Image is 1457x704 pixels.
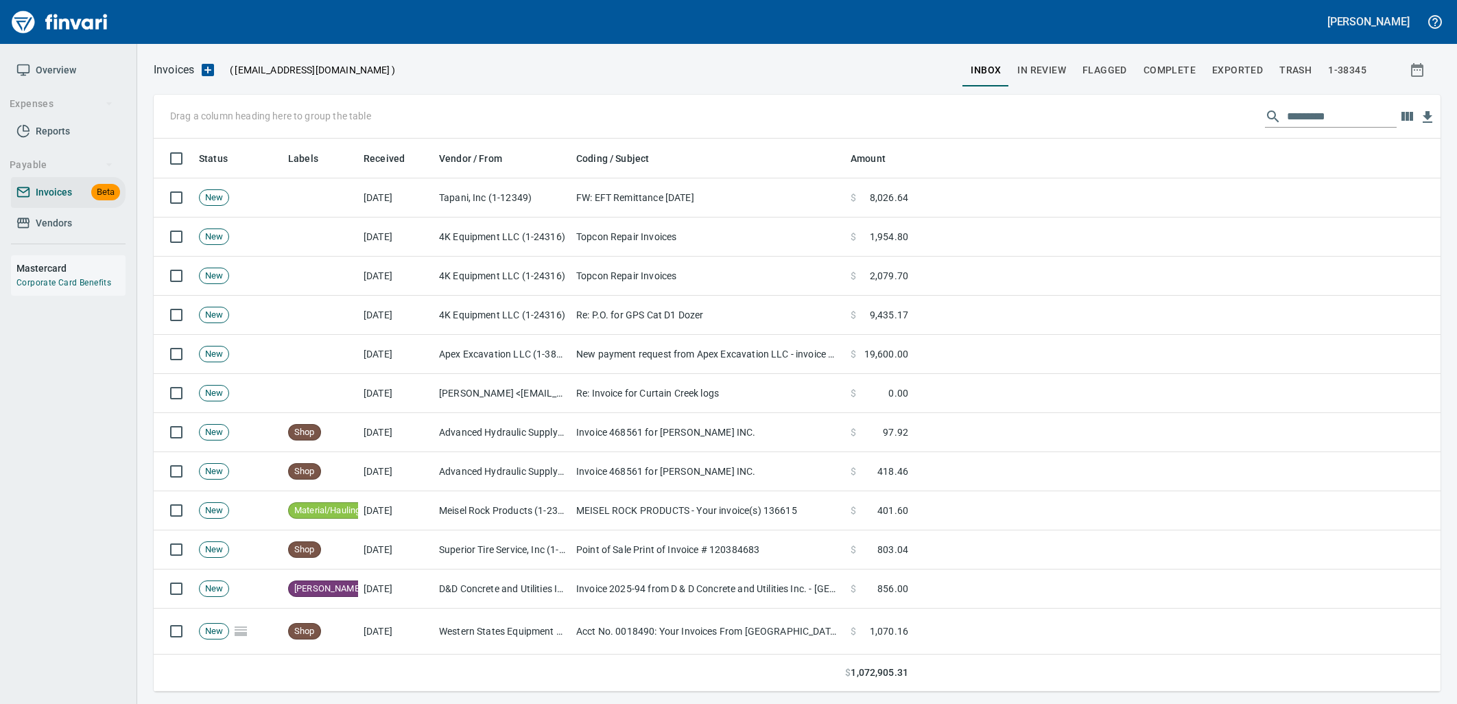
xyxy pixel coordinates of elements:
h5: [PERSON_NAME] [1327,14,1410,29]
span: Pages Split [229,625,252,636]
span: 1,954.80 [870,230,908,244]
span: Received [364,150,423,167]
span: 2,079.70 [870,269,908,283]
a: Overview [11,55,126,86]
span: 8,026.64 [870,191,908,204]
span: New [200,543,228,556]
td: Superior Tire Service, Inc (1-10991) [434,530,571,570]
td: 4K Equipment LLC (1-24316) [434,257,571,296]
span: $ [851,347,856,361]
span: Vendor / From [439,150,502,167]
span: $ [851,543,856,556]
td: [DATE] [358,570,434,609]
button: Expenses [4,91,119,117]
td: [DATE] [358,491,434,530]
td: Point of Sale Print of Invoice # 120384683 [571,530,845,570]
span: New [200,426,228,439]
td: [DATE] [358,257,434,296]
td: [DATE] [358,218,434,257]
h6: Mastercard [16,261,126,276]
span: 401.60 [877,504,908,517]
span: Status [199,150,228,167]
span: Status [199,150,246,167]
span: Shop [289,465,320,478]
td: Apex Excavation LLC (1-38348) [434,335,571,374]
span: Labels [288,150,336,167]
td: D&D Concrete and Utilities Inc (1-38372) [434,570,571,609]
span: New [200,625,228,638]
span: 856.00 [877,582,908,596]
span: Amount [851,150,903,167]
span: New [200,231,228,244]
td: [DATE] [358,452,434,491]
td: [DATE] [358,335,434,374]
td: Invoice 468561 for [PERSON_NAME] INC. [571,413,845,452]
td: [DATE] [358,296,434,335]
td: Topcon Repair Invoices [571,257,845,296]
nav: breadcrumb [154,62,194,78]
span: [PERSON_NAME] [289,583,367,596]
span: Material/Hauling [289,504,366,517]
span: New [200,191,228,204]
span: Amount [851,150,886,167]
a: Vendors [11,208,126,239]
span: $ [851,624,856,638]
span: Expenses [10,95,113,113]
td: [DATE] [358,413,434,452]
span: Shop [289,625,320,638]
span: inbox [971,62,1001,79]
p: Drag a column heading here to group the table [170,109,371,123]
span: Overview [36,62,76,79]
span: $ [851,230,856,244]
span: 0.00 [888,386,908,400]
td: Topcon Repair Invoices [571,218,845,257]
td: [DATE] [358,178,434,218]
span: In Review [1017,62,1066,79]
span: New [200,387,228,400]
td: MEISEL ROCK PRODUCTS - Your invoice(s) 136615 [571,491,845,530]
button: Payable [4,152,119,178]
span: 418.46 [877,465,908,478]
span: 1-38345 [1328,62,1366,79]
span: [EMAIL_ADDRESS][DOMAIN_NAME] [233,63,391,77]
span: trash [1279,62,1312,79]
a: InvoicesBeta [11,177,126,208]
span: Vendors [36,215,72,232]
button: Upload an Invoice [194,62,222,78]
button: Show invoices within a particular date range [1397,58,1441,82]
span: Coding / Subject [576,150,649,167]
span: Exported [1212,62,1263,79]
a: Reports [11,116,126,147]
td: New payment request from Apex Excavation LLC - invoice 2351 [571,335,845,374]
span: Shop [289,426,320,439]
span: 803.04 [877,543,908,556]
span: Beta [91,185,120,200]
td: [DATE] [358,374,434,413]
span: Shop [289,543,320,556]
p: Invoices [154,62,194,78]
span: 19,600.00 [864,347,908,361]
span: $ [851,386,856,400]
span: Received [364,150,405,167]
span: $ [851,308,856,322]
span: 1,070.16 [870,624,908,638]
span: New [200,583,228,596]
img: Finvari [8,5,111,38]
span: 9,435.17 [870,308,908,322]
span: New [200,348,228,361]
span: Complete [1144,62,1196,79]
span: New [200,270,228,283]
td: Invoice 468561 for [PERSON_NAME] INC. [571,452,845,491]
td: [DATE] [358,609,434,655]
span: $ [845,666,851,680]
span: Flagged [1082,62,1127,79]
span: Labels [288,150,318,167]
span: $ [851,582,856,596]
td: Western States Equipment Co. (1-11113) [434,609,571,655]
span: $ [851,425,856,439]
td: Advanced Hydraulic Supply Co. LLC (1-10020) [434,413,571,452]
td: Advanced Hydraulic Supply Co. LLC (1-10020) [434,452,571,491]
span: New [200,504,228,517]
td: 4K Equipment LLC (1-24316) [434,296,571,335]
